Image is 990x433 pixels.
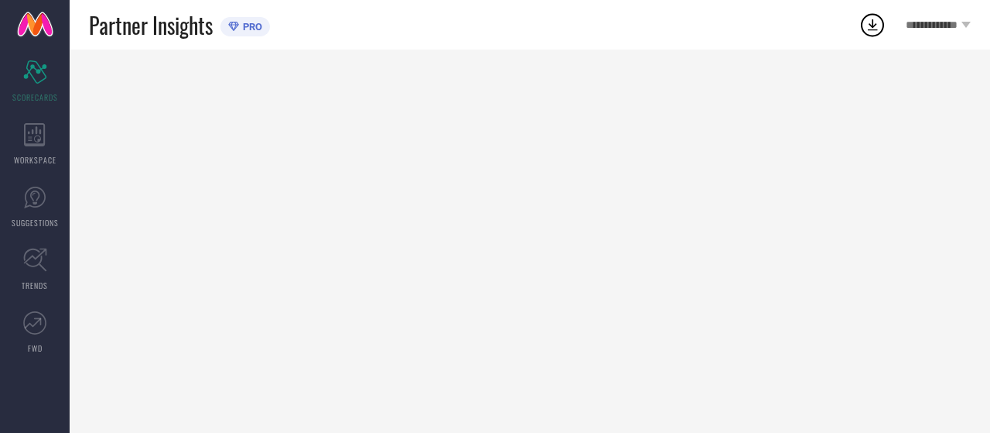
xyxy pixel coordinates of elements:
span: SCORECARDS [12,91,58,103]
span: FWD [28,342,43,354]
span: SUGGESTIONS [12,217,59,229]
span: TRENDS [22,280,48,291]
div: Open download list [859,11,886,39]
span: WORKSPACE [14,154,56,166]
span: PRO [239,21,262,33]
span: Partner Insights [89,9,213,41]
